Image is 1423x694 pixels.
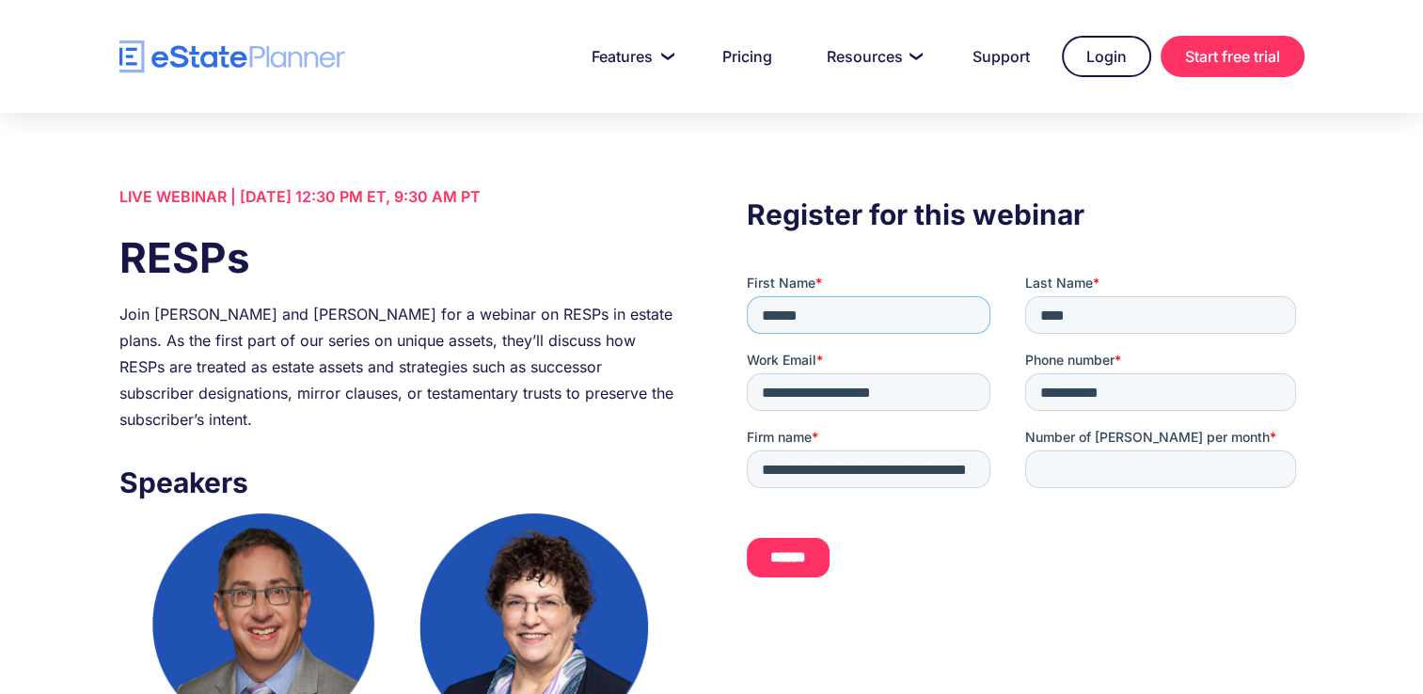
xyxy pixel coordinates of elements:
a: Features [569,38,690,75]
a: Pricing [700,38,795,75]
iframe: Form 0 [747,274,1304,610]
div: LIVE WEBINAR | [DATE] 12:30 PM ET, 9:30 AM PT [119,183,676,210]
a: Resources [804,38,941,75]
h3: Register for this webinar [747,193,1304,236]
a: Support [950,38,1052,75]
a: Login [1062,36,1151,77]
a: home [119,40,345,73]
a: Start free trial [1161,36,1304,77]
h1: RESPs [119,229,676,287]
h3: Speakers [119,461,676,504]
div: Join [PERSON_NAME] and [PERSON_NAME] for a webinar on RESPs in estate plans. As the first part of... [119,301,676,433]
